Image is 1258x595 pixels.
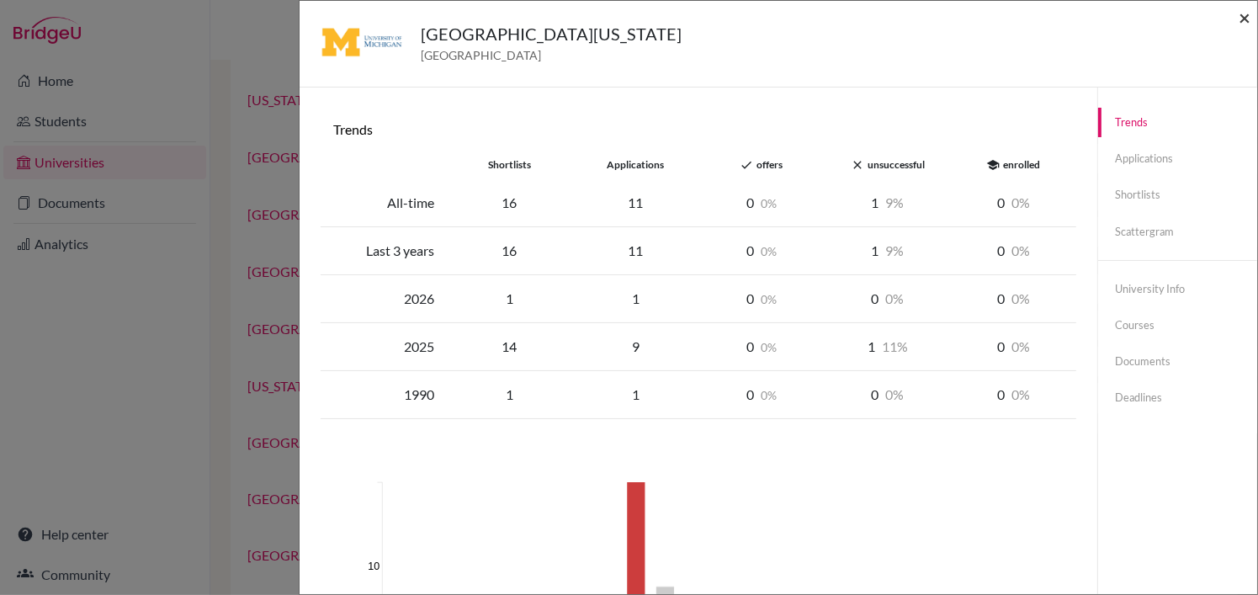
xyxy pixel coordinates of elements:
span: 11 [882,338,908,354]
span: 0 [761,292,777,306]
div: 1 [825,337,951,357]
div: 11 [572,193,698,213]
div: Last 3 years [321,241,447,261]
span: offers [757,158,783,171]
div: 2025 [321,337,447,357]
a: University info [1098,274,1257,304]
div: 1 [572,289,698,309]
span: 0 [761,244,777,258]
span: 0 [1011,194,1030,210]
div: 0 [951,385,1077,405]
img: us_umi_m_7di3pp.jpeg [320,21,407,66]
span: 0 [1011,242,1030,258]
i: school [986,158,1000,172]
a: Shortlists [1098,180,1257,210]
div: 1 [825,241,951,261]
a: Scattergram [1098,217,1257,247]
div: 0 [698,337,825,357]
span: 0 [885,290,904,306]
div: 1 [447,289,573,309]
span: 9 [885,242,904,258]
div: 0 [698,385,825,405]
a: Courses [1098,311,1257,340]
div: 1990 [321,385,447,405]
div: 0 [951,193,1077,213]
div: applications [572,157,698,173]
div: 2026 [321,289,447,309]
button: Close [1239,8,1250,28]
div: 0 [951,337,1077,357]
div: 0 [951,241,1077,261]
a: Deadlines [1098,383,1257,412]
div: 14 [447,337,573,357]
div: 0 [698,193,825,213]
span: 0 [761,388,777,402]
div: shortlists [447,157,573,173]
div: 1 [572,385,698,405]
h5: [GEOGRAPHIC_DATA][US_STATE] [421,21,682,46]
span: 0 [885,386,904,402]
i: close [851,158,864,172]
a: Trends [1098,108,1257,137]
div: 16 [447,241,573,261]
h6: Trends [333,121,1064,137]
div: All-time [321,193,447,213]
text: 10 [368,560,380,572]
div: 9 [572,337,698,357]
i: done [740,158,754,172]
div: 1 [825,193,951,213]
span: 0 [1011,338,1030,354]
span: × [1239,5,1250,29]
span: 0 [1011,386,1030,402]
div: 0 [698,289,825,309]
span: 0 [761,340,777,354]
div: 0 [698,241,825,261]
div: 0 [951,289,1077,309]
span: [GEOGRAPHIC_DATA] [421,46,682,64]
a: Applications [1098,144,1257,173]
div: 0 [825,289,951,309]
a: Documents [1098,347,1257,376]
span: 0 [761,196,777,210]
span: enrolled [1003,158,1040,171]
div: 0 [825,385,951,405]
span: 0 [1011,290,1030,306]
div: 11 [572,241,698,261]
div: 16 [447,193,573,213]
span: unsuccessful [868,158,925,171]
div: 1 [447,385,573,405]
span: 9 [885,194,904,210]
